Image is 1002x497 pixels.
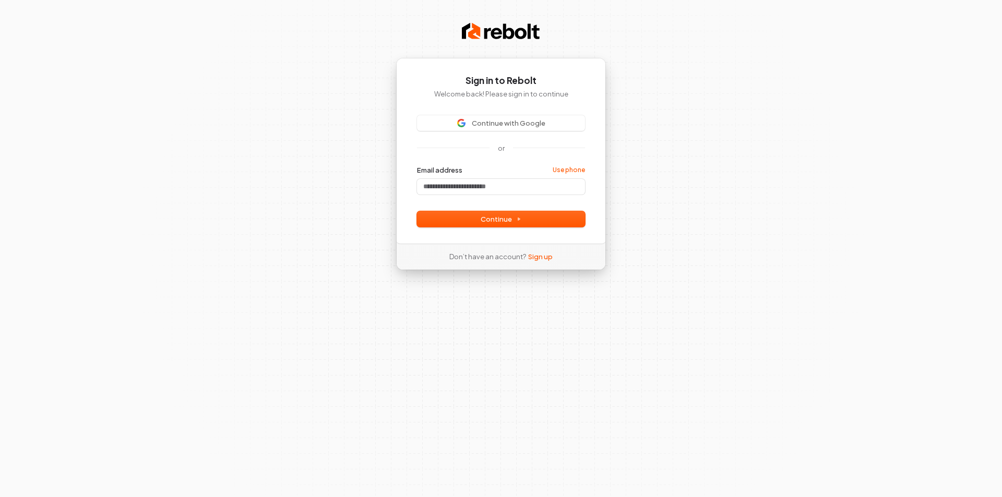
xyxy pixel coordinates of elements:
[417,165,462,175] label: Email address
[462,21,540,42] img: Rebolt Logo
[472,118,545,128] span: Continue with Google
[417,115,585,131] button: Sign in with GoogleContinue with Google
[417,89,585,99] p: Welcome back! Please sign in to continue
[457,119,466,127] img: Sign in with Google
[553,166,585,174] a: Use phone
[528,252,553,261] a: Sign up
[417,75,585,87] h1: Sign in to Rebolt
[498,143,505,153] p: or
[417,211,585,227] button: Continue
[481,214,521,224] span: Continue
[449,252,526,261] span: Don’t have an account?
